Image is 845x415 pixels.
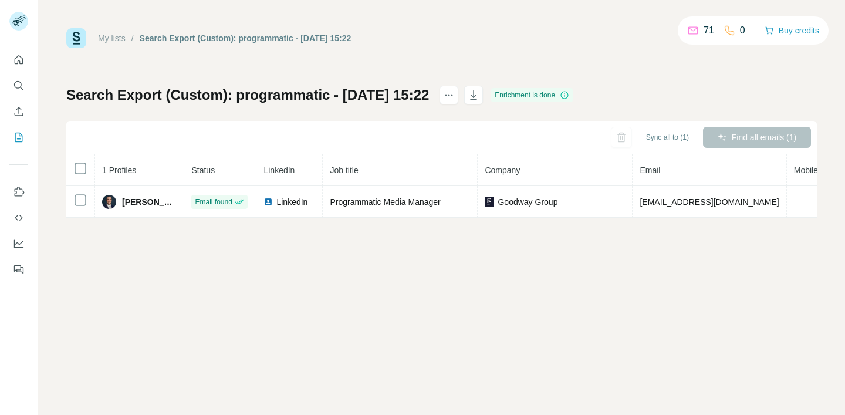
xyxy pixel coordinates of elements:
[9,181,28,203] button: Use Surfe on LinkedIn
[263,197,273,207] img: LinkedIn logo
[640,197,779,207] span: [EMAIL_ADDRESS][DOMAIN_NAME]
[740,23,745,38] p: 0
[9,49,28,70] button: Quick start
[765,22,819,39] button: Buy credits
[440,86,458,104] button: actions
[263,166,295,175] span: LinkedIn
[191,166,215,175] span: Status
[276,196,307,208] span: LinkedIn
[9,233,28,254] button: Dashboard
[9,101,28,122] button: Enrich CSV
[485,166,520,175] span: Company
[704,23,714,38] p: 71
[638,129,697,146] button: Sync all to (1)
[102,195,116,209] img: Avatar
[9,207,28,228] button: Use Surfe API
[140,32,351,44] div: Search Export (Custom): programmatic - [DATE] 15:22
[66,86,429,104] h1: Search Export (Custom): programmatic - [DATE] 15:22
[491,88,573,102] div: Enrichment is done
[9,75,28,96] button: Search
[102,166,136,175] span: 1 Profiles
[98,33,126,43] a: My lists
[66,28,86,48] img: Surfe Logo
[485,197,494,207] img: company-logo
[9,259,28,280] button: Feedback
[640,166,660,175] span: Email
[646,132,689,143] span: Sync all to (1)
[122,196,177,208] span: [PERSON_NAME]
[131,32,134,44] li: /
[330,166,358,175] span: Job title
[330,197,440,207] span: Programmatic Media Manager
[794,166,818,175] span: Mobile
[498,196,557,208] span: Goodway Group
[9,127,28,148] button: My lists
[195,197,232,207] span: Email found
